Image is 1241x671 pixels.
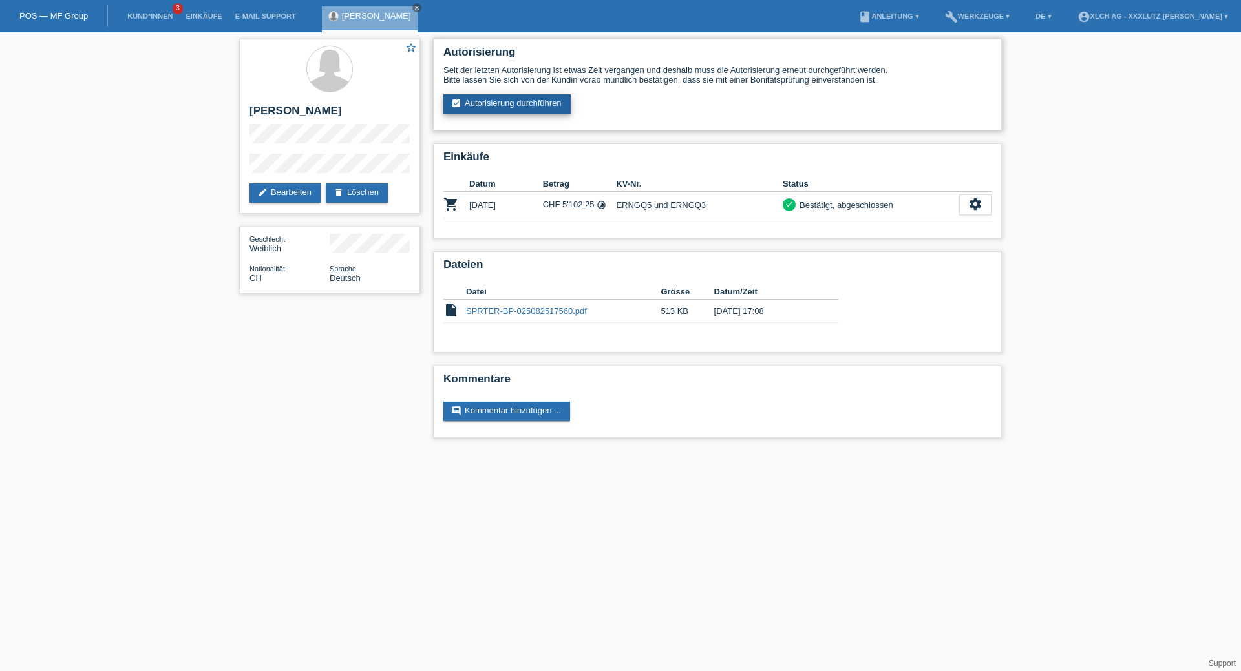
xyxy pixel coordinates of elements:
th: Datum/Zeit [714,284,820,300]
td: [DATE] 17:08 [714,300,820,323]
th: KV-Nr. [616,176,783,192]
a: E-Mail Support [229,12,302,20]
div: Bestätigt, abgeschlossen [796,198,893,212]
a: SPRTER-BP-025082517560.pdf [466,306,587,316]
i: close [414,5,420,11]
th: Datum [469,176,543,192]
a: account_circleXLCH AG - XXXLutz [PERSON_NAME] ▾ [1071,12,1235,20]
a: deleteLöschen [326,183,388,203]
a: buildWerkzeuge ▾ [939,12,1017,20]
h2: Kommentare [443,373,992,392]
a: Kund*innen [121,12,179,20]
i: Fixe Raten - Zinsübernahme durch Kunde (36 Raten) [597,200,606,210]
i: insert_drive_file [443,302,459,318]
span: Schweiz [249,273,262,283]
td: CHF 5'102.25 [543,192,617,218]
i: account_circle [1077,10,1090,23]
th: Status [783,176,959,192]
th: Betrag [543,176,617,192]
span: Deutsch [330,273,361,283]
td: [DATE] [469,192,543,218]
a: POS — MF Group [19,11,88,21]
div: Seit der letzten Autorisierung ist etwas Zeit vergangen und deshalb muss die Autorisierung erneut... [443,65,992,85]
a: DE ▾ [1029,12,1057,20]
span: 3 [173,3,183,14]
i: assignment_turned_in [451,98,461,108]
i: edit [257,187,268,198]
td: ERNGQ5 und ERNGQ3 [616,192,783,218]
h2: Dateien [443,258,992,278]
span: Nationalität [249,265,285,273]
i: POSP00026609 [443,196,459,212]
h2: [PERSON_NAME] [249,105,410,124]
i: comment [451,406,461,416]
a: Einkäufe [179,12,228,20]
a: [PERSON_NAME] [342,11,411,21]
i: delete [334,187,344,198]
i: book [858,10,871,23]
a: bookAnleitung ▾ [852,12,925,20]
a: editBearbeiten [249,183,321,203]
span: Geschlecht [249,235,285,243]
h2: Einkäufe [443,150,992,170]
th: Grösse [661,284,714,300]
a: close [412,3,421,12]
a: star_border [405,42,417,56]
i: star_border [405,42,417,54]
a: assignment_turned_inAutorisierung durchführen [443,94,571,114]
i: check [785,200,794,209]
a: commentKommentar hinzufügen ... [443,402,570,421]
th: Datei [466,284,661,300]
a: Support [1209,659,1236,668]
td: 513 KB [661,300,714,323]
h2: Autorisierung [443,46,992,65]
div: Weiblich [249,234,330,253]
i: build [945,10,958,23]
i: settings [968,197,982,211]
span: Sprache [330,265,356,273]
